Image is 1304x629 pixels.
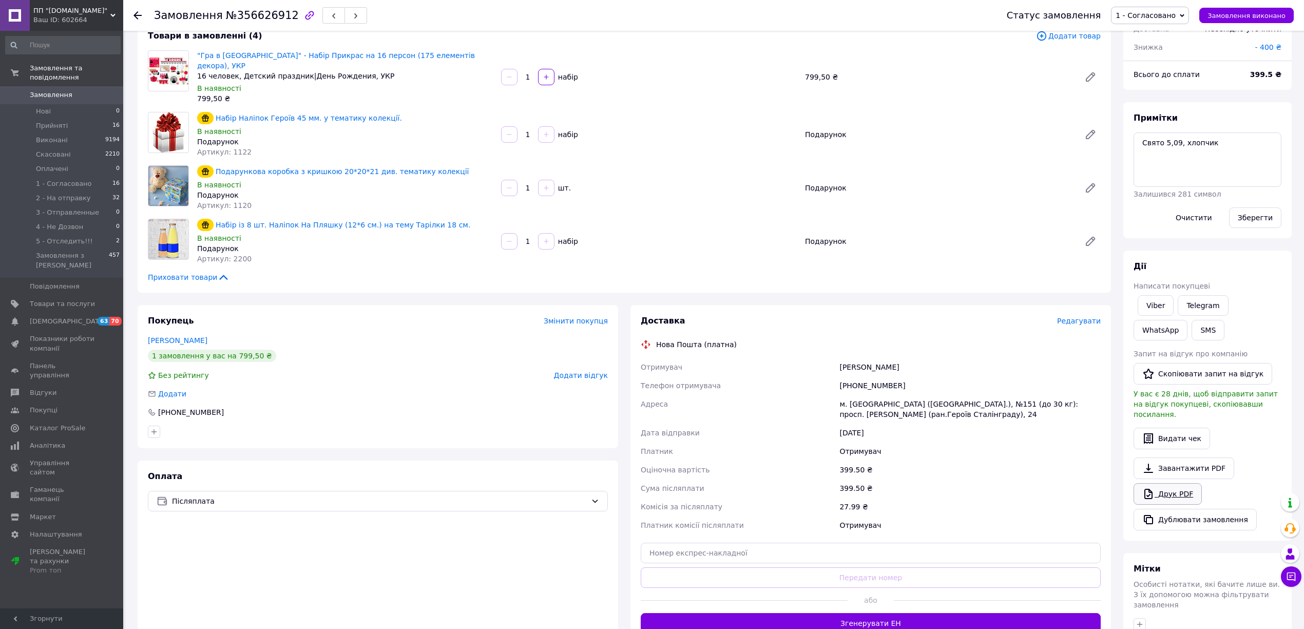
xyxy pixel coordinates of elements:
[197,201,252,209] span: Артикул: 1120
[1229,207,1281,228] button: Зберегти
[36,136,68,145] span: Виконані
[30,459,95,477] span: Управління сайтом
[197,190,493,200] div: Подарунок
[197,137,493,147] div: Подарунок
[30,361,95,380] span: Панель управління
[801,181,1076,195] div: Подарунок
[641,484,704,492] span: Сума післяплати
[801,127,1076,142] div: Подарунок
[36,208,99,217] span: 3 - Отправленные
[1116,11,1176,20] span: 1 - Согласовано
[109,317,121,326] span: 70
[30,530,82,539] span: Налаштування
[148,471,182,481] span: Оплата
[148,272,229,282] span: Приховати товари
[555,72,579,82] div: набір
[172,495,587,507] span: Післяплата
[30,317,106,326] span: [DEMOGRAPHIC_DATA]
[555,236,579,246] div: набір
[1167,207,1221,228] button: Очистити
[109,251,120,270] span: 457
[554,371,608,379] span: Додати відгук
[1134,261,1146,271] span: Дії
[1192,320,1224,340] button: SMS
[641,363,682,371] span: Отримувач
[116,237,120,246] span: 2
[1134,132,1281,187] textarea: Свято 5,09, хлопчик
[641,382,721,390] span: Телефон отримувача
[1134,483,1202,505] a: Друк PDF
[1134,564,1161,574] span: Мітки
[98,317,109,326] span: 63
[837,376,1103,395] div: [PHONE_NUMBER]
[1134,509,1257,530] button: Дублювати замовлення
[641,503,722,511] span: Комісія за післяплату
[1134,113,1178,123] span: Примітки
[36,237,93,246] span: 5 - Отследить!!!
[216,221,470,229] a: Набір із 8 шт. Наліпок На Пляшку (12*6 см.) на тему Тарілки 18 см.
[1080,231,1101,252] a: Редагувати
[36,179,92,188] span: 1 - Согласовано
[197,243,493,254] div: Подарунок
[197,234,241,242] span: В наявності
[154,9,223,22] span: Замовлення
[197,255,252,263] span: Артикул: 2200
[148,350,276,362] div: 1 замовлення у вас на 799,50 ₴
[30,406,57,415] span: Покупці
[33,15,123,25] div: Ваш ID: 602664
[30,485,95,504] span: Гаманець компанії
[848,595,894,605] span: або
[30,64,123,82] span: Замовлення та повідомлення
[112,121,120,130] span: 16
[1057,317,1101,325] span: Редагувати
[1134,190,1221,198] span: Залишився 281 символ
[197,127,241,136] span: В наявності
[5,36,121,54] input: Пошук
[152,112,184,153] img: Набір Наліпок Героїв 45 мм. у тематику колекції.
[148,336,207,345] a: [PERSON_NAME]
[1036,30,1101,42] span: Додати товар
[148,219,188,259] img: Набір із 8 шт. Наліпок На Пляшку (12*6 см.) на тему Тарілки 18 см.
[116,164,120,174] span: 0
[105,150,120,159] span: 2210
[36,150,71,159] span: Скасовані
[641,429,700,437] span: Дата відправки
[112,179,120,188] span: 16
[1138,295,1174,316] a: Viber
[1134,282,1210,290] span: Написати покупцеві
[1134,320,1187,340] a: WhatsApp
[1207,12,1286,20] span: Замовлення виконано
[36,164,68,174] span: Оплачені
[555,183,572,193] div: шт.
[837,358,1103,376] div: [PERSON_NAME]
[641,521,744,529] span: Платник комісії післяплати
[33,6,110,15] span: ПП "KIDDIE.SMILE"
[116,107,120,116] span: 0
[30,512,56,522] span: Маркет
[1134,350,1248,358] span: Запит на відгук про компанію
[116,222,120,232] span: 0
[36,194,91,203] span: 2 - На отправку
[30,424,85,433] span: Каталог ProSale
[197,93,493,104] div: 799,50 ₴
[654,339,739,350] div: Нова Пошта (платна)
[1007,10,1101,21] div: Статус замовлення
[1255,43,1281,51] span: - 400 ₴
[30,388,56,397] span: Відгуки
[1178,295,1228,316] a: Telegram
[148,31,262,41] span: Товари в замовленні (4)
[30,282,80,291] span: Повідомлення
[148,57,188,85] img: "Гра в Кальмара" - Набір Прикрас на 16 персон (175 елементів декора), УКР
[641,447,673,455] span: Платник
[837,498,1103,516] div: 27.99 ₴
[641,400,668,408] span: Адреса
[30,334,95,353] span: Показники роботи компанії
[216,167,469,176] a: Подарункова коробка з кришкою 20*20*21 див. тематику колекції
[1134,25,1169,33] span: Доставка
[30,90,72,100] span: Замовлення
[197,181,241,189] span: В наявності
[1080,67,1101,87] a: Редагувати
[1134,580,1280,609] span: Особисті нотатки, які бачите лише ви. З їх допомогою можна фільтрувати замовлення
[641,316,685,326] span: Доставка
[197,51,475,70] a: "Гра в [GEOGRAPHIC_DATA]" - Набір Прикрас на 16 персон (175 елементів декора), УКР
